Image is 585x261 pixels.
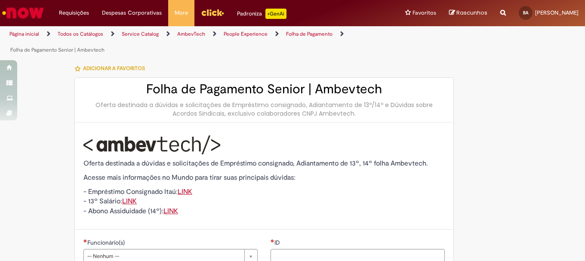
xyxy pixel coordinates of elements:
p: +GenAi [265,9,286,19]
span: More [175,9,188,17]
img: ServiceNow [1,4,45,21]
a: People Experience [224,31,268,37]
a: Página inicial [9,31,39,37]
a: Folha de Pagamento [286,31,333,37]
span: - Empréstimo Consignado Itaú: [83,187,192,196]
span: [PERSON_NAME] [535,9,579,16]
div: Oferta destinada a dúvidas e solicitações de Empréstimo consignado, Adiantamento de 13º/14º e Dúv... [83,101,445,118]
a: Service Catalog [122,31,159,37]
span: Funcionário(s) [87,239,126,246]
a: Rascunhos [449,9,487,17]
span: Necessários [271,239,274,243]
span: ID [274,239,282,246]
span: Favoritos [413,9,436,17]
button: Adicionar a Favoritos [74,59,150,77]
ul: Trilhas de página [6,26,384,58]
img: click_logo_yellow_360x200.png [201,6,224,19]
a: LINK [122,197,137,206]
span: Necessários [83,239,87,243]
div: Padroniza [237,9,286,19]
span: Acesse mais informações no Mundo para tirar suas principais dúvidas: [83,173,296,182]
span: Oferta destinada a dúvidas e solicitações de Empréstimo consignado, Adiantamento de 13º, 14º folh... [83,159,428,168]
h2: Folha de Pagamento Senior | Ambevtech [83,82,445,96]
a: Todos os Catálogos [58,31,103,37]
a: AmbevTech [177,31,205,37]
span: - 13º Salário: [83,197,137,206]
a: Folha de Pagamento Senior | Ambevtech [10,46,105,53]
span: Rascunhos [456,9,487,17]
span: BA [523,10,528,15]
a: LINK [178,187,192,196]
span: Adicionar a Favoritos [83,65,145,72]
span: Requisições [59,9,89,17]
a: LINK [163,207,178,215]
span: - Abono Assiduidade (14º): [83,207,178,215]
span: Despesas Corporativas [102,9,162,17]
